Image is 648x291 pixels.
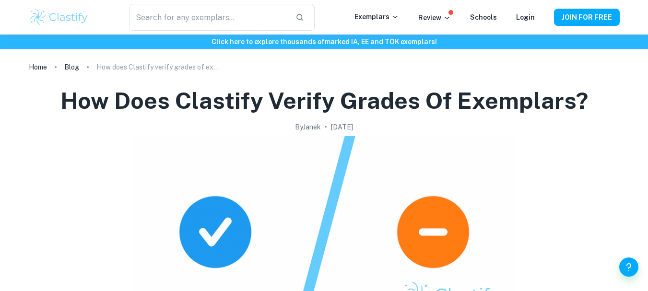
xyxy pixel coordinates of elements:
p: • [325,122,327,132]
a: Blog [64,60,79,74]
button: JOIN FOR FREE [554,9,620,26]
h1: How does Clastify verify grades of exemplars? [60,85,588,116]
h6: Click here to explore thousands of marked IA, EE and TOK exemplars ! [2,36,646,47]
h2: [DATE] [331,122,353,132]
p: Exemplars [354,12,399,22]
input: Search for any exemplars... [129,4,287,31]
button: Help and Feedback [619,257,638,277]
a: Home [29,60,47,74]
a: Schools [470,13,497,21]
p: Review [418,12,451,23]
h2: By Janek [295,122,321,132]
a: Login [516,13,535,21]
img: Clastify logo [29,8,90,27]
p: How does Clastify verify grades of exemplars? [96,62,221,72]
